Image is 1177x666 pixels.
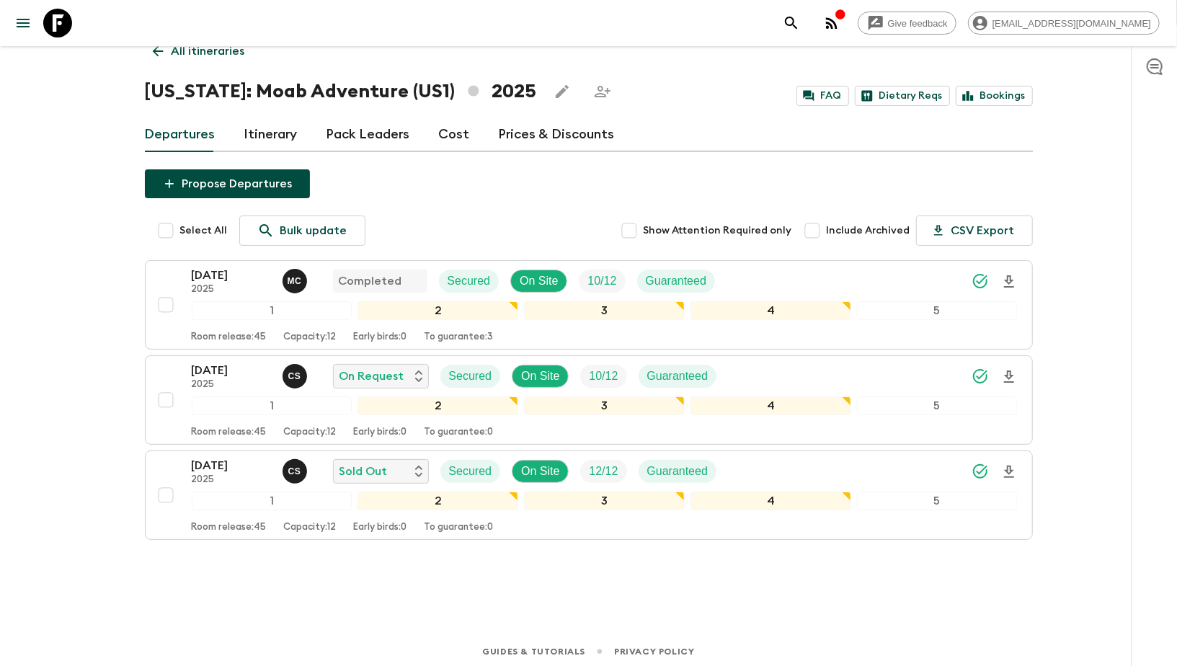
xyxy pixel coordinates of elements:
svg: Download Onboarding [1000,273,1018,290]
p: 10 / 12 [589,368,618,385]
div: 4 [690,492,851,510]
div: On Site [512,365,569,388]
a: Departures [145,117,216,152]
div: 5 [857,396,1018,415]
div: 5 [857,492,1018,510]
p: [DATE] [192,267,271,284]
p: Capacity: 12 [284,522,337,533]
p: To guarantee: 0 [425,427,494,438]
div: 1 [192,492,352,510]
p: On Site [520,272,558,290]
p: 12 / 12 [589,463,618,480]
div: Secured [439,270,499,293]
a: FAQ [796,86,849,106]
div: 4 [690,301,851,320]
div: 3 [524,301,685,320]
a: Prices & Discounts [499,117,615,152]
p: Secured [449,368,492,385]
p: Room release: 45 [192,332,267,343]
p: Secured [448,272,491,290]
svg: Download Onboarding [1000,368,1018,386]
p: Room release: 45 [192,427,267,438]
p: 2025 [192,379,271,391]
span: Charlie Santiago [283,463,310,475]
p: Completed [339,272,402,290]
a: Guides & Tutorials [482,644,585,660]
p: Bulk update [280,222,347,239]
span: Megan Chinworth [283,273,310,285]
div: 2 [357,301,518,320]
a: Cost [439,117,470,152]
div: 3 [524,396,685,415]
span: Charlie Santiago [283,368,310,380]
p: Guaranteed [646,272,707,290]
div: Trip Fill [580,460,626,483]
a: Itinerary [244,117,298,152]
p: Capacity: 12 [284,332,337,343]
p: On Site [521,368,559,385]
svg: Synced Successfully [972,368,989,385]
svg: Synced Successfully [972,463,989,480]
p: C S [288,466,301,477]
div: 1 [192,396,352,415]
span: [EMAIL_ADDRESS][DOMAIN_NAME] [985,18,1159,29]
div: 2 [357,492,518,510]
div: 1 [192,301,352,320]
p: All itineraries [172,43,245,60]
div: 5 [857,301,1018,320]
p: C S [288,370,301,382]
button: menu [9,9,37,37]
p: On Site [521,463,559,480]
button: Propose Departures [145,169,310,198]
button: Edit this itinerary [548,77,577,106]
p: 2025 [192,474,271,486]
div: Secured [440,460,501,483]
button: [DATE]2025Charlie SantiagoSold OutSecuredOn SiteTrip FillGuaranteed12345Room release:45Capacity:1... [145,450,1033,540]
button: CSV Export [916,216,1033,246]
div: 2 [357,396,518,415]
a: Dietary Reqs [855,86,950,106]
svg: Download Onboarding [1000,463,1018,481]
p: Sold Out [339,463,388,480]
p: Guaranteed [647,368,709,385]
button: [DATE]2025Charlie SantiagoOn RequestSecuredOn SiteTrip FillGuaranteed12345Room release:45Capacity... [145,355,1033,445]
button: [DATE]2025Megan ChinworthCompletedSecuredOn SiteTrip FillGuaranteed12345Room release:45Capacity:1... [145,260,1033,350]
span: Share this itinerary [588,77,617,106]
p: Early birds: 0 [354,332,407,343]
a: All itineraries [145,37,253,66]
span: Select All [180,223,228,238]
div: [EMAIL_ADDRESS][DOMAIN_NAME] [968,12,1160,35]
div: Trip Fill [580,365,626,388]
p: 2025 [192,284,271,296]
div: On Site [510,270,567,293]
div: Trip Fill [579,270,625,293]
div: 4 [690,396,851,415]
p: To guarantee: 0 [425,522,494,533]
p: [DATE] [192,457,271,474]
button: CS [283,459,310,484]
p: Early birds: 0 [354,427,407,438]
button: CS [283,364,310,388]
h1: [US_STATE]: Moab Adventure (US1) 2025 [145,77,536,106]
a: Privacy Policy [614,644,694,660]
a: Bulk update [239,216,365,246]
div: Secured [440,365,501,388]
div: 3 [524,492,685,510]
button: search adventures [777,9,806,37]
a: Give feedback [858,12,956,35]
span: Give feedback [880,18,956,29]
svg: Synced Successfully [972,272,989,290]
p: 10 / 12 [587,272,616,290]
a: Pack Leaders [327,117,410,152]
p: [DATE] [192,362,271,379]
p: Capacity: 12 [284,427,337,438]
p: To guarantee: 3 [425,332,494,343]
span: Include Archived [827,223,910,238]
p: On Request [339,368,404,385]
p: Early birds: 0 [354,522,407,533]
p: Secured [449,463,492,480]
div: On Site [512,460,569,483]
p: Room release: 45 [192,522,267,533]
p: Guaranteed [647,463,709,480]
a: Bookings [956,86,1033,106]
